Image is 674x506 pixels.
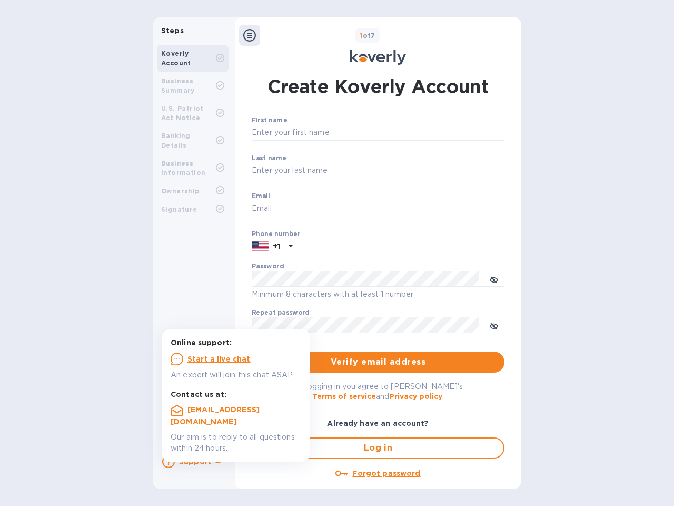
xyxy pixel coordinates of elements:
[252,163,504,179] input: Enter your last name
[187,355,251,363] u: Start a live chat
[483,268,504,289] button: toggle password visibility
[171,390,226,398] b: Contact us at:
[360,32,362,40] span: 1
[171,338,232,347] b: Online support:
[261,442,495,454] span: Log in
[252,155,286,161] label: Last name
[252,231,300,237] label: Phone number
[161,132,191,149] b: Banking Details
[161,77,195,94] b: Business Summary
[252,288,504,300] p: Minimum 8 characters with at least 1 number
[171,369,301,381] p: An expert will join this chat ASAP.
[360,32,375,40] b: of 7
[161,187,200,195] b: Ownership
[161,104,204,122] b: U.S. Patriot Act Notice
[252,437,504,459] button: Log in
[252,352,504,373] button: Verify email address
[161,50,191,67] b: Koverly Account
[252,125,504,141] input: Enter your first name
[267,73,489,100] h1: Create Koverly Account
[260,356,496,368] span: Verify email address
[483,315,504,336] button: toggle password visibility
[252,240,269,252] img: US
[294,382,463,401] span: By logging in you agree to [PERSON_NAME]'s and .
[252,310,310,316] label: Repeat password
[327,419,429,427] b: Already have an account?
[171,432,301,454] p: Our aim is to reply to all questions within 24 hours.
[161,159,205,177] b: Business Information
[252,264,284,270] label: Password
[312,392,376,401] a: Terms of service
[179,458,212,466] b: Support
[161,206,197,213] b: Signature
[252,201,504,217] input: Email
[389,392,442,401] a: Privacy policy
[161,26,184,35] b: Steps
[352,469,420,478] u: Forgot password
[171,405,260,426] a: [EMAIL_ADDRESS][DOMAIN_NAME]
[252,193,270,199] label: Email
[252,118,287,124] label: First name
[273,241,280,251] p: +1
